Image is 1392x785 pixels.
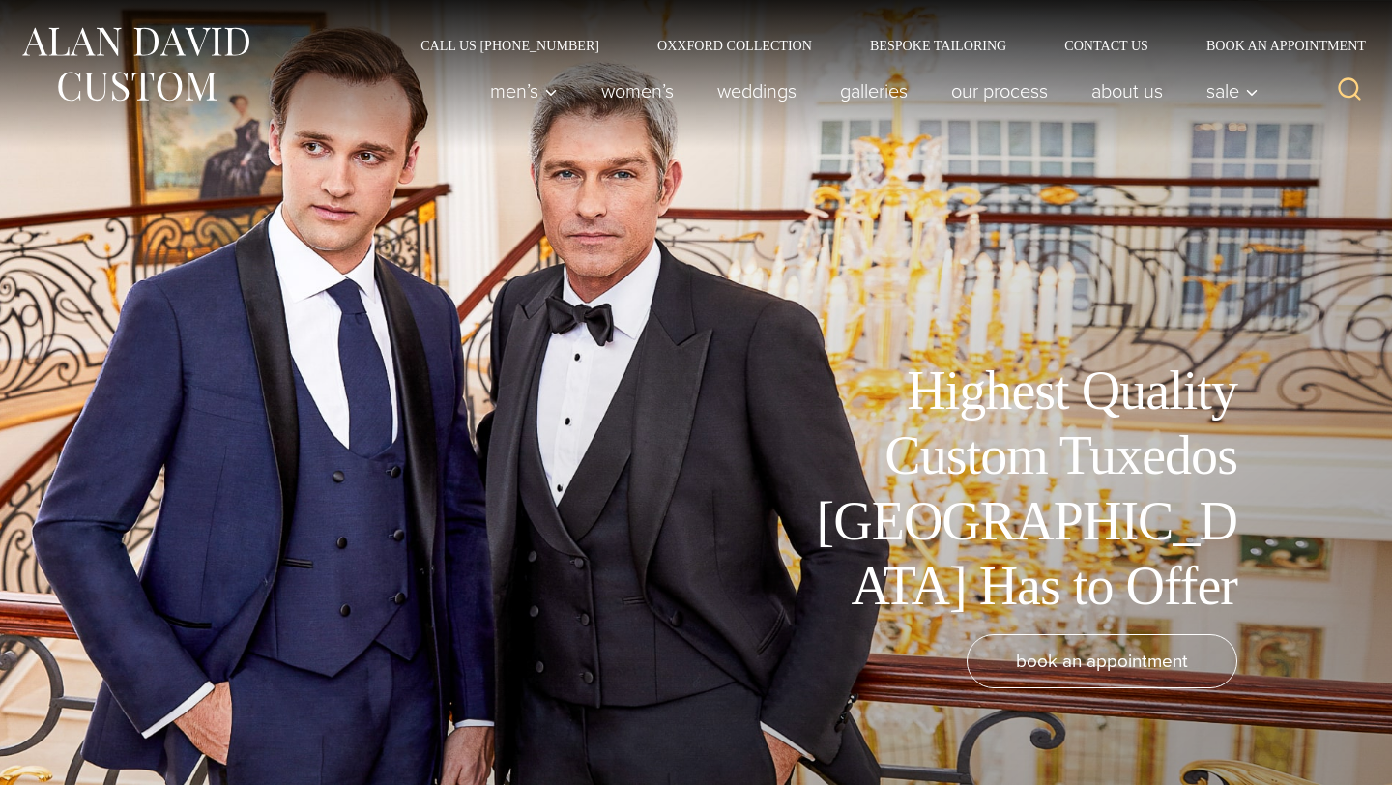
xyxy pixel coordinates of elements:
a: Oxxford Collection [628,39,841,52]
nav: Secondary Navigation [391,39,1373,52]
img: Alan David Custom [19,21,251,107]
a: About Us [1070,72,1185,110]
a: weddings [696,72,819,110]
a: Our Process [930,72,1070,110]
span: book an appointment [1016,647,1188,675]
span: Men’s [490,81,558,101]
a: Call Us [PHONE_NUMBER] [391,39,628,52]
a: Galleries [819,72,930,110]
span: Sale [1206,81,1259,101]
a: Book an Appointment [1177,39,1373,52]
h1: Highest Quality Custom Tuxedos [GEOGRAPHIC_DATA] Has to Offer [802,359,1237,619]
a: Contact Us [1035,39,1177,52]
a: Women’s [580,72,696,110]
nav: Primary Navigation [469,72,1269,110]
button: View Search Form [1326,68,1373,114]
a: book an appointment [967,634,1237,688]
a: Bespoke Tailoring [841,39,1035,52]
